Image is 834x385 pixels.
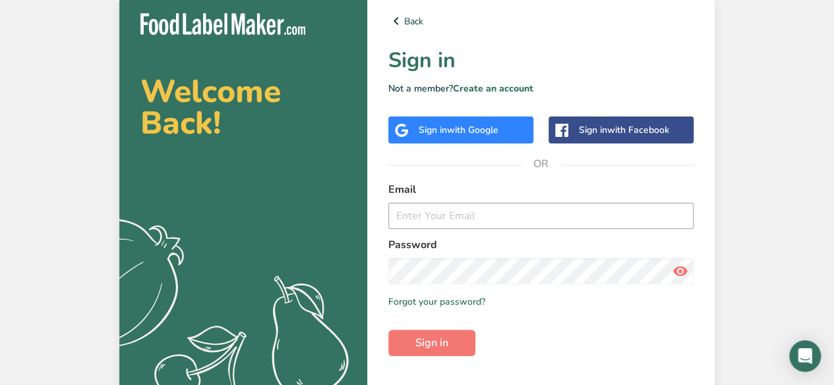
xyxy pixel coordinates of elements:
button: Sign in [388,330,475,356]
h2: Welcome Back! [140,76,346,139]
span: OR [521,144,561,184]
label: Email [388,182,694,197]
a: Back [388,13,694,29]
label: Password [388,237,694,253]
a: Create an account [453,82,533,95]
span: with Google [447,124,498,136]
div: Open Intercom Messenger [789,340,821,372]
span: Sign in [415,335,448,351]
h1: Sign in [388,45,694,76]
span: with Facebook [607,124,669,136]
a: Forgot your password? [388,295,485,309]
p: Not a member? [388,82,694,95]
div: Sign in [579,123,669,137]
div: Sign in [419,123,498,137]
input: Enter Your Email [388,203,694,229]
img: Food Label Maker [140,13,305,35]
